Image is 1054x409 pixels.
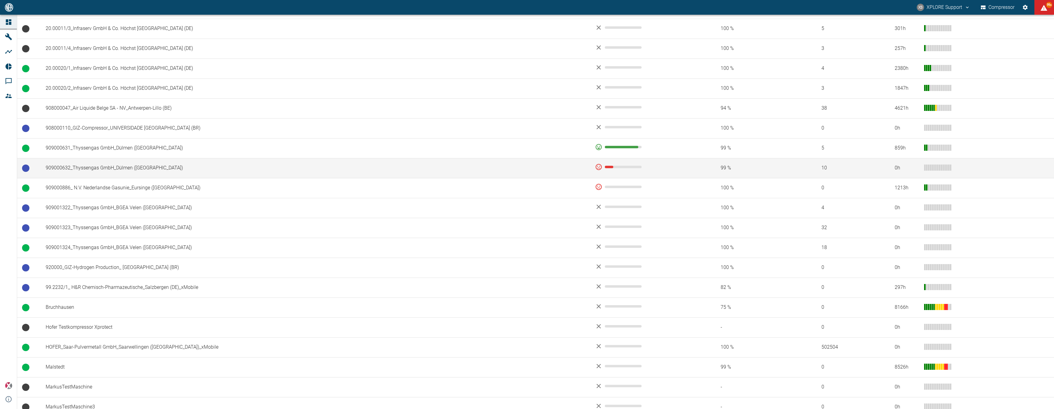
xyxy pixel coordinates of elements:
div: No data [595,243,701,250]
span: No Data [22,45,29,52]
span: No Data [22,324,29,331]
span: 100 % [711,344,802,351]
div: 4621 h [895,105,919,112]
div: 0 h [895,244,919,251]
div: 0 h [895,204,919,211]
span: Running [22,184,29,192]
span: Running [22,85,29,92]
div: No data [595,203,701,210]
div: 8526 h [895,364,919,371]
div: 0 h [895,344,919,351]
span: 0 [812,184,885,191]
span: No Data [22,105,29,112]
span: Ready to run [22,224,29,232]
div: XS [917,4,924,11]
td: 920000_GIZ-Hydrogen Production_ [GEOGRAPHIC_DATA] (BR) [41,258,590,278]
span: 0 [812,304,885,311]
span: Ready to run [22,125,29,132]
span: Ready to run [22,165,29,172]
div: No data [595,323,701,330]
span: 38 [812,105,885,112]
div: 0 h [895,324,919,331]
div: No data [595,303,701,310]
span: 0 [812,284,885,291]
button: Compressor [980,2,1016,13]
div: No data [595,283,701,290]
span: 0 [812,384,885,391]
div: 0 h [895,165,919,172]
td: 909000632_Thyssengas GmbH_Dülmen ([GEOGRAPHIC_DATA]) [41,158,590,178]
td: 909001323_Thyssengas GmbH_BGEA Velen ([GEOGRAPHIC_DATA]) [41,218,590,238]
td: 909001324_Thyssengas GmbH_BGEA Velen ([GEOGRAPHIC_DATA]) [41,238,590,258]
span: 100 % [711,244,802,251]
div: No data [595,123,701,131]
span: Running [22,364,29,371]
div: 0 h [895,125,919,132]
span: Running [22,244,29,252]
div: 257 h [895,45,919,52]
span: 4 [812,204,885,211]
td: 99.2232/1_ H&R Chemisch-Pharmazeutische_Salzbergen (DE)_xMobile [41,278,590,297]
div: No data [595,382,701,390]
span: - [711,384,802,391]
span: 100 % [711,184,802,191]
td: Hofer Testkompressor Xprotect [41,317,590,337]
div: No data [595,104,701,111]
span: - [711,324,802,331]
td: MarkusTestMaschine [41,377,590,397]
span: 100 % [711,125,802,132]
span: 18 [812,244,885,251]
td: Bruchhausen [41,297,590,317]
div: No data [595,44,701,51]
span: 0 [812,264,885,271]
span: 3 [812,45,885,52]
div: 0 h [895,264,919,271]
td: HOFER_Saar-Pulvermetall GmbH_Saarwellingen ([GEOGRAPHIC_DATA])_xMobile [41,337,590,357]
span: 82 % [711,284,802,291]
div: 0 % [595,183,701,191]
div: 0 h [895,384,919,391]
span: 100 % [711,264,802,271]
span: 4 [812,65,885,72]
span: 32 [812,224,885,231]
span: 100 % [711,85,802,92]
td: 20.00011/4_Infraserv GmbH & Co. Höchst [GEOGRAPHIC_DATA] (DE) [41,39,590,59]
span: 100 % [711,65,802,72]
span: 100 % [711,45,802,52]
span: 99 % [711,145,802,152]
span: 0 [812,125,885,132]
div: 1213 h [895,184,919,191]
img: Xplore Logo [5,382,12,389]
div: 2380 h [895,65,919,72]
span: 99 % [711,165,802,172]
span: Running [22,344,29,351]
td: Malstedt [41,357,590,377]
button: Settings [1020,2,1031,13]
span: 75 % [711,304,802,311]
span: 100 % [711,224,802,231]
div: No data [595,362,701,370]
div: No data [595,263,701,270]
span: 99+ [1046,2,1052,8]
td: 20.00020/1_Infraserv GmbH & Co. Höchst [GEOGRAPHIC_DATA] (DE) [41,59,590,78]
div: 1847 h [895,85,919,92]
span: Ready to run [22,264,29,271]
span: 5 [812,145,885,152]
button: compressors@neaxplore.com [916,2,971,13]
td: 909000631_Thyssengas GmbH_Dülmen ([GEOGRAPHIC_DATA]) [41,138,590,158]
span: Running [22,304,29,311]
div: No data [595,84,701,91]
td: 908000047_Air Liquide Belge SA - NV_Antwerpen-Lillo (BE) [41,98,590,118]
td: 20.00011/3_Infraserv GmbH & Co. Höchst [GEOGRAPHIC_DATA] (DE) [41,19,590,39]
span: 5 [812,25,885,32]
span: Ready to run [22,204,29,212]
div: 297 h [895,284,919,291]
span: 0 [812,324,885,331]
span: Running [22,145,29,152]
span: No Data [22,384,29,391]
span: 3 [812,85,885,92]
span: 502504 [812,344,885,351]
div: No data [595,24,701,31]
span: Running [22,65,29,72]
img: logo [4,3,14,11]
